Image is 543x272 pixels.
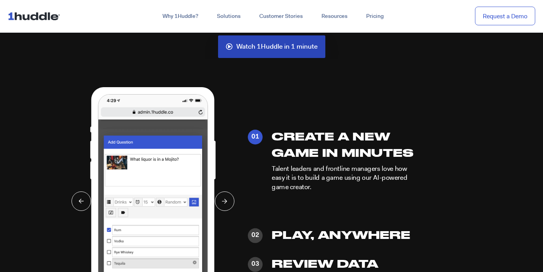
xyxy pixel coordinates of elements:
[236,43,318,50] span: Watch 1Huddle in 1 minute
[250,9,312,23] a: Customer Stories
[153,9,208,23] a: Why 1Huddle?
[248,257,263,272] div: 03
[272,128,420,161] h3: Create a New Game in Minutes
[218,35,325,58] a: Watch 1Huddle in 1 minute
[475,7,535,26] a: Request a Demo
[208,9,250,23] a: Solutions
[272,255,420,272] h3: Review Data
[8,9,63,23] img: ...
[272,164,420,192] p: Talent leaders and frontline managers love how easy it is to build a game using our AI-powered ga...
[272,226,420,243] h3: Play, Anywhere
[248,228,263,243] div: 02
[312,9,357,23] a: Resources
[357,9,393,23] a: Pricing
[248,130,263,144] div: 01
